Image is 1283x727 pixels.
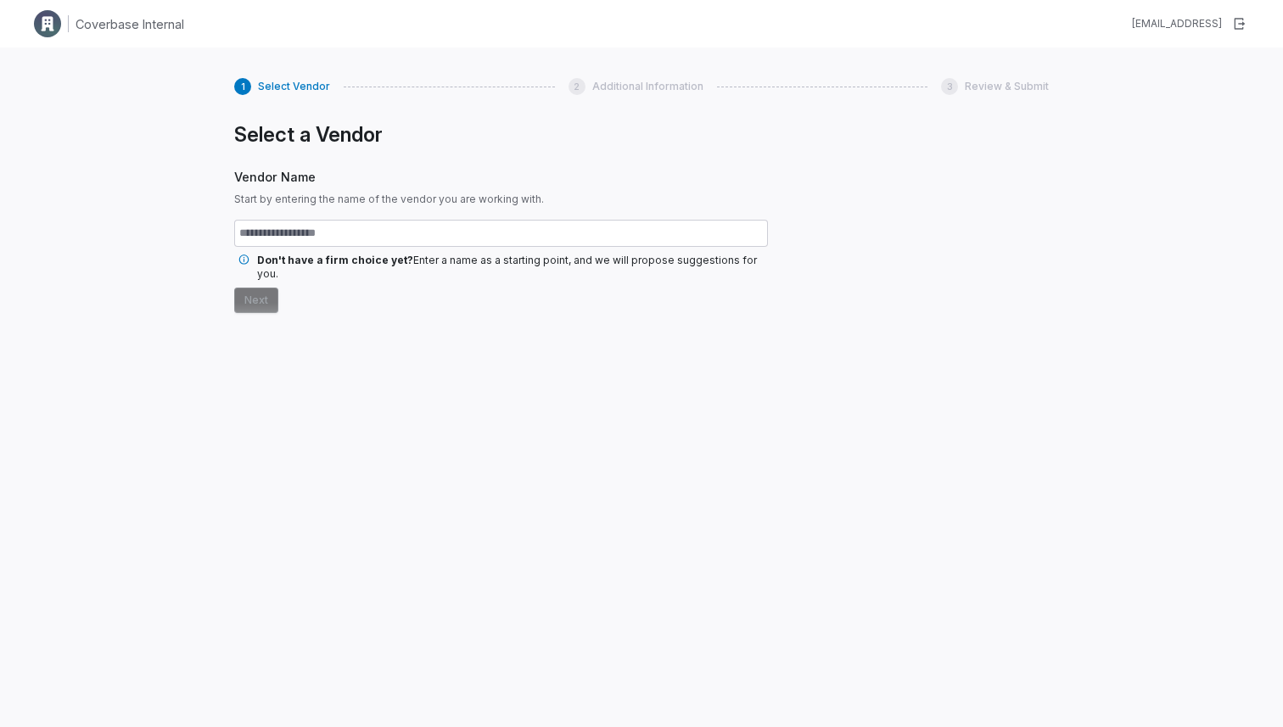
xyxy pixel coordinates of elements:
div: 3 [941,78,958,95]
div: 2 [569,78,585,95]
div: [EMAIL_ADDRESS] [1132,17,1222,31]
span: Vendor Name [234,168,768,186]
img: Clerk Logo [34,10,61,37]
h1: Select a Vendor [234,122,768,148]
span: Don't have a firm choice yet? [257,254,413,266]
span: Additional Information [592,80,703,93]
h1: Coverbase Internal [76,15,184,33]
span: Enter a name as a starting point, and we will propose suggestions for you. [257,254,757,280]
span: Select Vendor [258,80,330,93]
span: Start by entering the name of the vendor you are working with. [234,193,768,206]
div: 1 [234,78,251,95]
span: Review & Submit [965,80,1049,93]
